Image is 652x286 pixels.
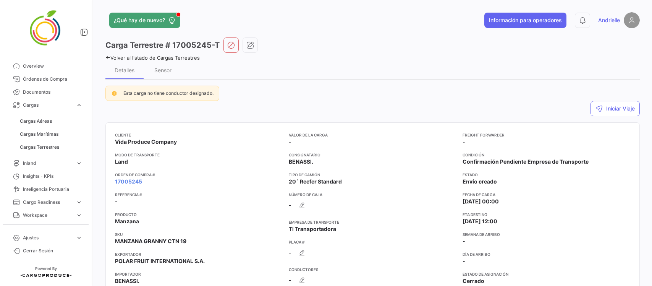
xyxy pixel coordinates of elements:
span: expand_more [76,234,83,241]
span: Vida Produce Company [115,138,177,146]
span: ¿Qué hay de nuevo? [114,16,165,24]
app-card-info-title: Freight Forwarder [463,132,630,138]
span: 20´ Reefer Standard [289,178,342,185]
img: placeholder-user.png [624,12,640,28]
span: - [289,201,291,209]
span: Cargas [23,102,73,109]
span: - [463,138,465,146]
a: Inteligencia Portuaria [6,183,86,196]
span: - [463,257,465,265]
span: - [289,138,291,146]
app-card-info-title: Fecha de carga [463,192,630,198]
app-card-info-title: Importador [115,271,283,277]
span: - [115,198,118,205]
a: Volver al listado de Cargas Terrestres [105,55,200,61]
span: BENASSI. [115,277,139,285]
span: Ajustes [23,234,73,241]
app-card-info-title: Condición [463,152,630,158]
app-card-info-title: Estado [463,172,630,178]
span: Manzana [115,218,139,225]
span: TI Transportadora [289,225,336,233]
span: Cerrar Sesión [23,247,83,254]
app-card-info-title: Semana de Arribo [463,231,630,237]
app-card-info-title: Día de Arribo [463,251,630,257]
h3: Carga Terrestre # 17005245-T [105,40,220,50]
a: Cargas Terrestres [17,141,86,153]
span: Land [115,158,128,166]
button: Información para operadores [484,13,566,28]
span: Cargas Terrestres [20,144,59,151]
a: Cargas Marítimas [17,128,86,140]
span: [DATE] 12:00 [463,218,497,225]
span: Cargas Aéreas [20,118,52,125]
span: POLAR FRUIT INTERNATIONAL S.A. [115,257,205,265]
span: Inteligencia Portuaria [23,186,83,193]
app-card-info-title: Estado de Asignación [463,271,630,277]
span: MANZANA GRANNY CTN 19 [115,237,186,245]
span: Órdenes de Compra [23,76,83,83]
span: Envío creado [463,178,497,185]
div: Detalles [115,67,134,73]
div: Sensor [154,67,171,73]
app-card-info-title: Exportador [115,251,283,257]
button: ¿Qué hay de nuevo? [109,13,180,28]
app-card-info-title: Número de Caja [289,192,456,198]
a: Cargas Aéreas [17,115,86,127]
span: Inland [23,160,73,167]
app-card-info-title: Conductores [289,266,456,273]
app-card-info-title: ETA Destino [463,211,630,218]
span: Overview [23,63,83,70]
a: Documentos [6,86,86,99]
app-card-info-title: SKU [115,231,283,237]
app-card-info-title: Valor de la Carga [289,132,456,138]
span: - [463,237,465,245]
span: - [289,276,291,284]
app-card-info-title: Modo de Transporte [115,152,283,158]
span: - [289,249,291,257]
a: Overview [6,60,86,73]
span: expand_more [76,160,83,167]
span: expand_more [76,102,83,109]
span: Cargo Readiness [23,199,73,206]
span: expand_more [76,199,83,206]
span: expand_more [76,212,83,219]
app-card-info-title: Cliente [115,132,283,138]
a: Órdenes de Compra [6,73,86,86]
app-card-info-title: Consignatario [289,152,456,158]
span: Confirmación Pendiente Empresa de Transporte [463,158,589,166]
span: BENASSI. [289,158,313,166]
button: Iniciar Viaje [591,101,640,116]
span: Documentos [23,89,83,96]
span: Workspace [23,212,73,219]
span: Insights - KPIs [23,173,83,180]
a: Insights - KPIs [6,170,86,183]
img: 4ff2da5d-257b-45de-b8a4-5752211a35e0.png [27,9,65,47]
span: Cerrado [463,277,484,285]
span: Cargas Marítimas [20,131,58,138]
span: [DATE] 00:00 [463,198,499,205]
span: Esta carga no tiene conductor designado. [123,90,214,96]
a: 17005245 [115,178,142,185]
app-card-info-title: Producto [115,211,283,218]
span: Andrielle [598,16,620,24]
app-card-info-title: Empresa de Transporte [289,219,456,225]
app-card-info-title: Placa # [289,239,456,245]
app-card-info-title: Referencia # [115,192,283,198]
app-card-info-title: Orden de Compra # [115,172,283,178]
app-card-info-title: Tipo de Camión [289,172,456,178]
